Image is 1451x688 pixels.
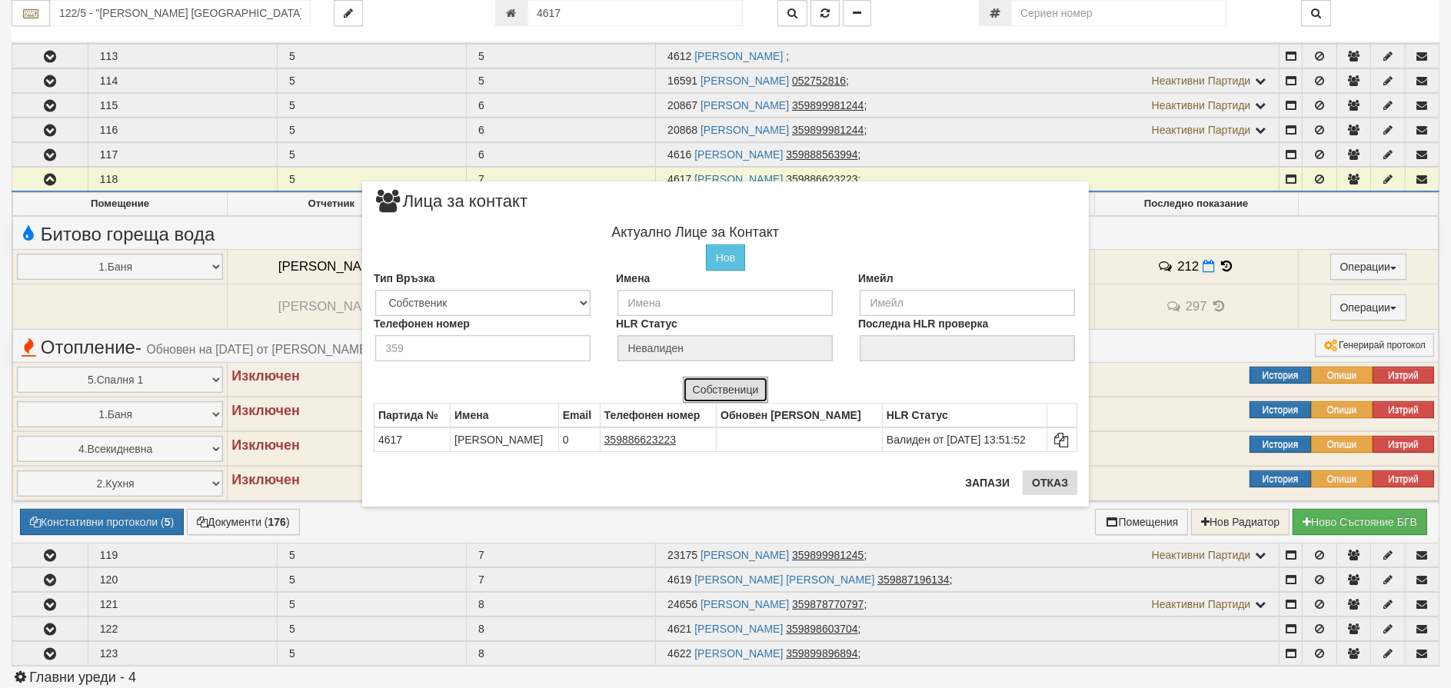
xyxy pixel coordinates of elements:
td: [PERSON_NAME] [451,427,559,452]
label: Тип Връзка [374,271,435,286]
th: Email [558,403,600,427]
input: Имена [617,290,833,316]
label: Телефонен номер [374,316,470,331]
td: 0 [558,427,600,452]
label: Имена [616,271,650,286]
span: Лица за контакт [374,193,527,221]
label: Имейл [858,271,894,286]
button: Собственици [683,377,769,403]
button: Нов [706,244,745,271]
th: Обновен [PERSON_NAME] [717,403,883,427]
label: HLR Статус [616,316,677,331]
tcxspan: Call 359886623223 via 3CX [604,434,676,446]
td: Валиден от [DATE] 13:51:52 [882,427,1047,452]
th: Партида № [374,403,451,427]
input: Имейл [860,290,1075,316]
th: Телефонен номер [600,403,716,427]
th: HLR Статус [882,403,1047,427]
h4: Актуално Лице за Контакт [374,225,1017,241]
button: Запази [956,470,1019,495]
td: 4617 [374,427,451,452]
th: Имена [451,403,559,427]
label: Последна HLR проверка [858,316,989,331]
input: Телефонен номер [375,335,591,361]
button: Отказ [1023,470,1077,495]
